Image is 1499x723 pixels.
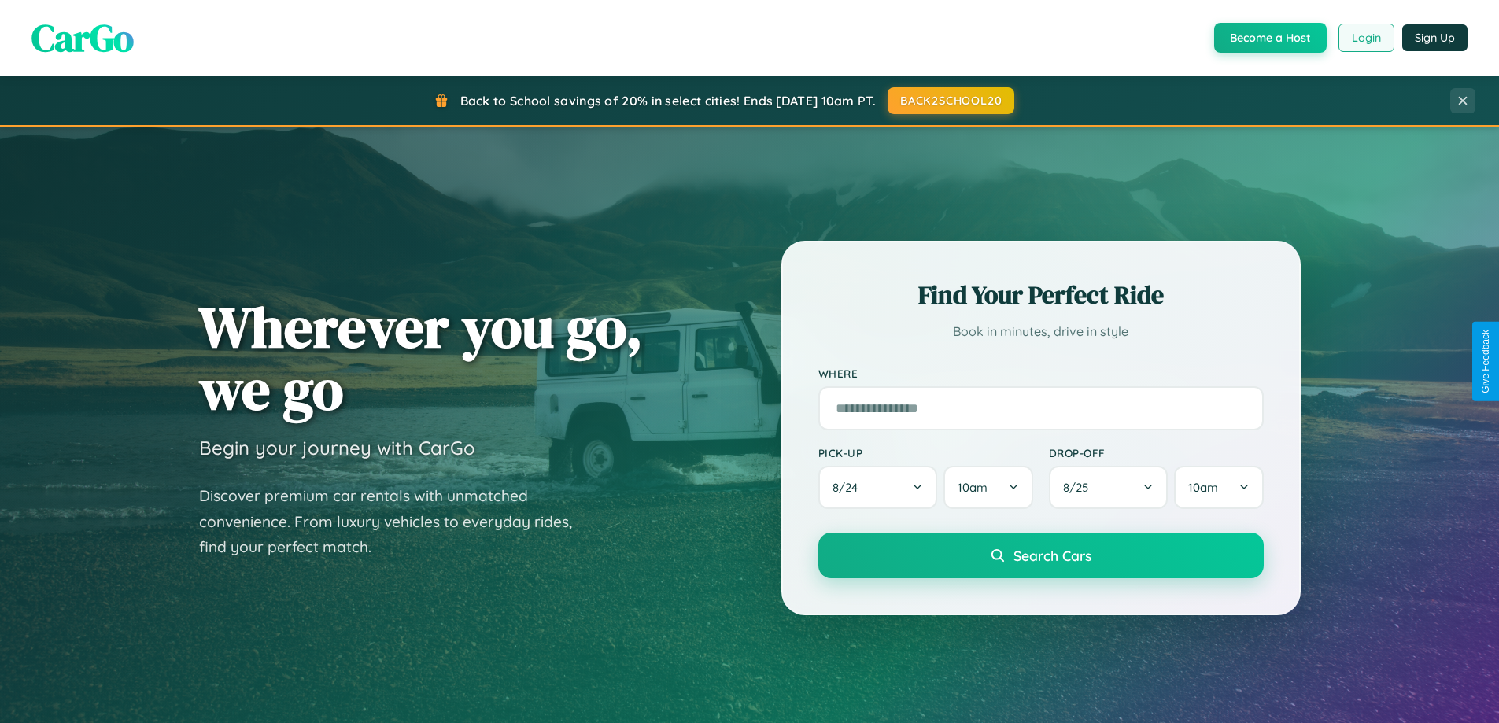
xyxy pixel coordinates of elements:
button: 10am [943,466,1032,509]
button: Sign Up [1402,24,1468,51]
button: Become a Host [1214,23,1327,53]
button: 8/24 [818,466,938,509]
button: Login [1338,24,1394,52]
h1: Wherever you go, we go [199,296,643,420]
span: 8 / 25 [1063,480,1096,495]
label: Where [818,367,1264,380]
span: 8 / 24 [833,480,866,495]
span: Back to School savings of 20% in select cities! Ends [DATE] 10am PT. [460,93,876,109]
span: CarGo [31,12,134,64]
span: Search Cars [1013,547,1091,564]
div: Give Feedback [1480,330,1491,393]
span: 10am [958,480,988,495]
button: 8/25 [1049,466,1169,509]
button: BACK2SCHOOL20 [888,87,1014,114]
h2: Find Your Perfect Ride [818,278,1264,312]
button: 10am [1174,466,1263,509]
label: Drop-off [1049,446,1264,459]
p: Book in minutes, drive in style [818,320,1264,343]
span: 10am [1188,480,1218,495]
label: Pick-up [818,446,1033,459]
p: Discover premium car rentals with unmatched convenience. From luxury vehicles to everyday rides, ... [199,483,593,560]
h3: Begin your journey with CarGo [199,436,475,459]
button: Search Cars [818,533,1264,578]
